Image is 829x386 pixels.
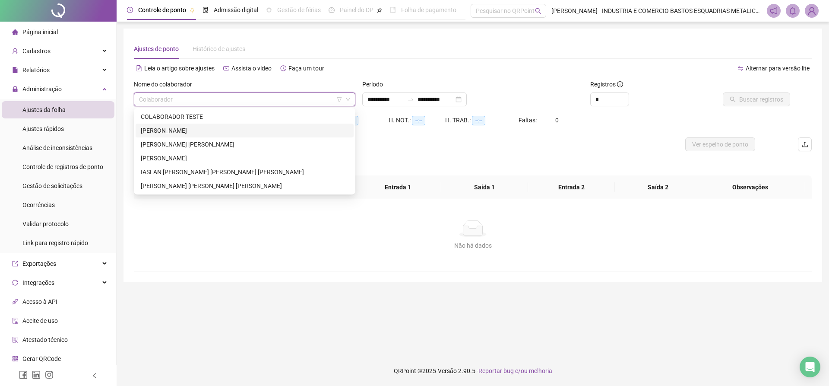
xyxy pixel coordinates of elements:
span: Faça um tour [288,65,324,72]
th: Saída 2 [615,175,702,199]
span: history [280,65,286,71]
span: Página inicial [22,29,58,35]
span: --:-- [472,116,485,125]
th: Entrada 1 [354,175,441,199]
span: Ocorrências [22,201,55,208]
span: [PERSON_NAME] - INDUSTRIA E COMERCIO BASTOS ESQUADRIAS METALICAS LTDA [551,6,762,16]
span: Exportações [22,260,56,267]
th: Saída 1 [441,175,528,199]
span: Faltas: [519,117,538,124]
div: Open Intercom Messenger [800,357,820,377]
span: file-text [136,65,142,71]
div: H. TRAB.: [445,115,519,125]
img: 89697 [805,4,818,17]
div: HEITOR NOGUEIRA DA SILVA [136,151,354,165]
span: Análise de inconsistências [22,144,92,151]
span: Ajustes rápidos [22,125,64,132]
span: to [407,96,414,103]
span: audit [12,318,18,324]
span: left [92,373,98,379]
span: sun [266,7,272,13]
span: home [12,29,18,35]
footer: QRPoint © 2025 - 2.90.5 - [117,356,829,386]
span: sync [12,280,18,286]
span: qrcode [12,356,18,362]
div: H. NOT.: [389,115,445,125]
span: upload [801,141,808,148]
span: down [345,97,351,102]
span: Gestão de solicitações [22,182,82,189]
span: instagram [45,370,54,379]
span: Relatórios [22,67,50,73]
span: Versão [438,367,457,374]
div: HE 3: [332,115,389,125]
span: Ajustes da folha [22,106,66,113]
span: Administração [22,86,62,93]
span: Gerar QRCode [22,355,61,362]
span: file [12,67,18,73]
span: file-done [203,7,209,13]
span: Leia o artigo sobre ajustes [144,65,215,72]
div: [PERSON_NAME] [141,126,348,135]
span: Gestão de férias [277,6,321,13]
div: FRANCISCO FERREIRA GOMES NETO [136,137,354,151]
th: Entrada 2 [528,175,615,199]
span: solution [12,337,18,343]
div: [PERSON_NAME] [141,153,348,163]
span: Controle de ponto [138,6,186,13]
span: swap-right [407,96,414,103]
span: pushpin [190,8,195,13]
span: Aceite de uso [22,317,58,324]
div: IASLAN MONTEIRO DE OLIVEIRA BARBOSA [136,165,354,179]
span: pushpin [377,8,382,13]
span: Histórico de ajustes [193,45,245,52]
span: filter [337,97,342,102]
span: Reportar bug e/ou melhoria [478,367,552,374]
span: facebook [19,370,28,379]
span: info-circle [617,81,623,87]
span: Validar protocolo [22,220,69,227]
span: notification [770,7,778,15]
span: 0 [555,117,559,124]
span: api [12,299,18,305]
span: clock-circle [127,7,133,13]
span: swap [737,65,744,71]
div: Não há dados [144,241,801,250]
span: Acesso à API [22,298,57,305]
span: Integrações [22,279,54,286]
div: COLABORADOR TESTE [141,112,348,121]
button: Ver espelho de ponto [685,137,755,151]
span: youtube [223,65,229,71]
span: lock [12,86,18,92]
span: Assista o vídeo [231,65,272,72]
div: [PERSON_NAME] [PERSON_NAME] [PERSON_NAME] [141,181,348,191]
span: Folha de pagamento [401,6,456,13]
span: dashboard [329,7,335,13]
span: Observações [702,182,798,192]
span: --:-- [412,116,425,125]
span: linkedin [32,370,41,379]
span: user-add [12,48,18,54]
div: IASLAN [PERSON_NAME] [PERSON_NAME] [PERSON_NAME] [141,167,348,177]
span: Controle de registros de ponto [22,163,103,170]
span: bell [789,7,797,15]
div: [PERSON_NAME] [PERSON_NAME] [141,140,348,149]
span: Registros [590,80,623,89]
div: COLABORADOR TESTE [136,110,354,124]
label: Período [362,80,389,89]
button: Buscar registros [723,93,790,106]
div: JOSE CICERO SOARES FERREIRA [136,179,354,193]
span: book [390,7,396,13]
span: Painel do DP [340,6,373,13]
span: Link para registro rápido [22,239,88,246]
label: Nome do colaborador [134,80,198,89]
span: Ajustes de ponto [134,45,179,52]
div: DENISE JAQUELINE DE MORAIS [136,124,354,137]
span: Atestado técnico [22,336,68,343]
span: Cadastros [22,48,51,54]
span: export [12,261,18,267]
span: Alternar para versão lite [746,65,810,72]
th: Observações [695,175,805,199]
span: search [535,8,541,14]
span: Admissão digital [214,6,258,13]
